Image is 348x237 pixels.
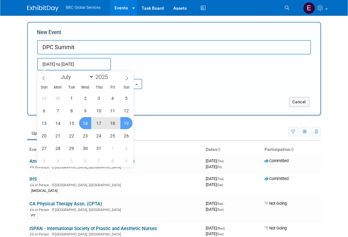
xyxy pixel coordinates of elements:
[65,92,78,104] span: July 1, 2025
[93,117,105,129] span: July 17, 2025
[225,158,226,163] span: -
[79,142,91,154] span: July 30, 2025
[303,2,315,14] img: Ethan Denkensohn
[37,29,62,39] label: New Event
[35,165,51,169] span: In-Person
[38,142,50,154] span: July 27, 2025
[93,92,105,104] span: July 3, 2025
[30,183,34,186] img: In-Person Event
[206,226,227,230] span: [DATE]
[30,176,37,182] a: IHS
[217,177,224,181] span: (Thu)
[120,92,133,104] span: July 5, 2025
[27,144,204,155] th: Event
[30,207,201,212] div: [GEOGRAPHIC_DATA], [GEOGRAPHIC_DATA]
[106,85,120,90] span: Fri
[79,117,91,129] span: July 16, 2025
[65,85,78,90] span: Tue
[224,201,225,206] span: -
[30,158,135,164] a: American Conference on Physician Health (ACPH)
[37,70,90,79] div: Attendance / Format:
[52,130,64,142] span: July 21, 2025
[79,92,91,104] span: July 2, 2025
[38,105,50,117] span: July 6, 2025
[218,147,221,152] a: Sort by Start Date
[35,208,51,212] span: In-Person
[206,231,224,236] span: [DATE]
[206,207,224,212] span: [DATE]
[30,226,157,231] a: ISPAN - International Society of Plastic and Aesthetic Nurses
[30,213,38,219] div: PT
[225,176,226,181] span: -
[38,92,50,104] span: June 29, 2025
[291,147,294,152] a: Sort by Participation Type
[30,201,102,207] a: CA Physical Therapy Assn. (CPTA)
[265,226,287,230] span: Not Going
[93,130,105,142] span: July 24, 2025
[206,182,223,187] span: [DATE]
[217,227,225,230] span: (Wed)
[65,142,78,154] span: July 29, 2025
[206,164,222,169] span: [DATE]
[58,73,94,81] select: Month
[265,201,287,206] span: Not Going
[107,142,119,154] span: August 1, 2025
[51,85,65,90] span: Mon
[107,117,119,129] span: July 18, 2025
[93,142,105,154] span: July 31, 2025
[52,117,64,129] span: July 14, 2025
[30,208,34,211] img: In-Person Event
[107,92,119,104] span: July 4, 2025
[107,155,119,167] span: August 8, 2025
[52,155,64,167] span: August 4, 2025
[93,155,105,167] span: August 7, 2025
[93,105,105,117] span: July 10, 2025
[65,105,78,117] span: July 8, 2025
[52,142,64,154] span: July 28, 2025
[66,5,101,10] span: BBC Global Services
[65,117,78,129] span: July 15, 2025
[206,201,225,206] span: [DATE]
[217,165,222,169] span: (Fri)
[30,165,34,168] img: In-Person Event
[37,85,51,90] span: Sun
[92,85,106,90] span: Thu
[204,144,262,155] th: Dates
[37,58,111,70] input: Start Date - End Date
[265,176,289,181] span: Committed
[107,105,119,117] span: July 11, 2025
[120,155,133,167] span: August 9, 2025
[65,155,78,167] span: August 5, 2025
[120,130,133,142] span: July 26, 2025
[217,159,224,163] span: (Thu)
[27,5,58,12] img: ExhibitDay
[37,40,311,54] input: Name of Trade Show / Conference
[94,73,113,80] input: Year
[100,70,153,79] div: Participation:
[289,97,310,107] button: Cancel
[52,92,64,104] span: June 30, 2025
[120,142,133,154] span: August 2, 2025
[262,144,321,155] th: Participation
[265,158,289,163] span: Committed
[65,130,78,142] span: July 22, 2025
[217,183,223,187] span: (Sat)
[38,117,50,129] span: July 13, 2025
[38,155,50,167] span: August 3, 2025
[79,130,91,142] span: July 23, 2025
[206,176,226,181] span: [DATE]
[226,226,227,230] span: -
[35,183,51,187] span: In-Person
[120,105,133,117] span: July 12, 2025
[217,202,223,205] span: (Sat)
[107,130,119,142] span: July 25, 2025
[217,232,224,236] span: (Sun)
[38,130,50,142] span: July 20, 2025
[35,232,51,236] span: In-Person
[120,85,134,90] span: Sat
[78,85,92,90] span: Wed
[30,232,34,235] img: In-Person Event
[27,127,64,139] a: Upcoming15
[217,208,224,211] span: (Sun)
[52,105,64,117] span: July 7, 2025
